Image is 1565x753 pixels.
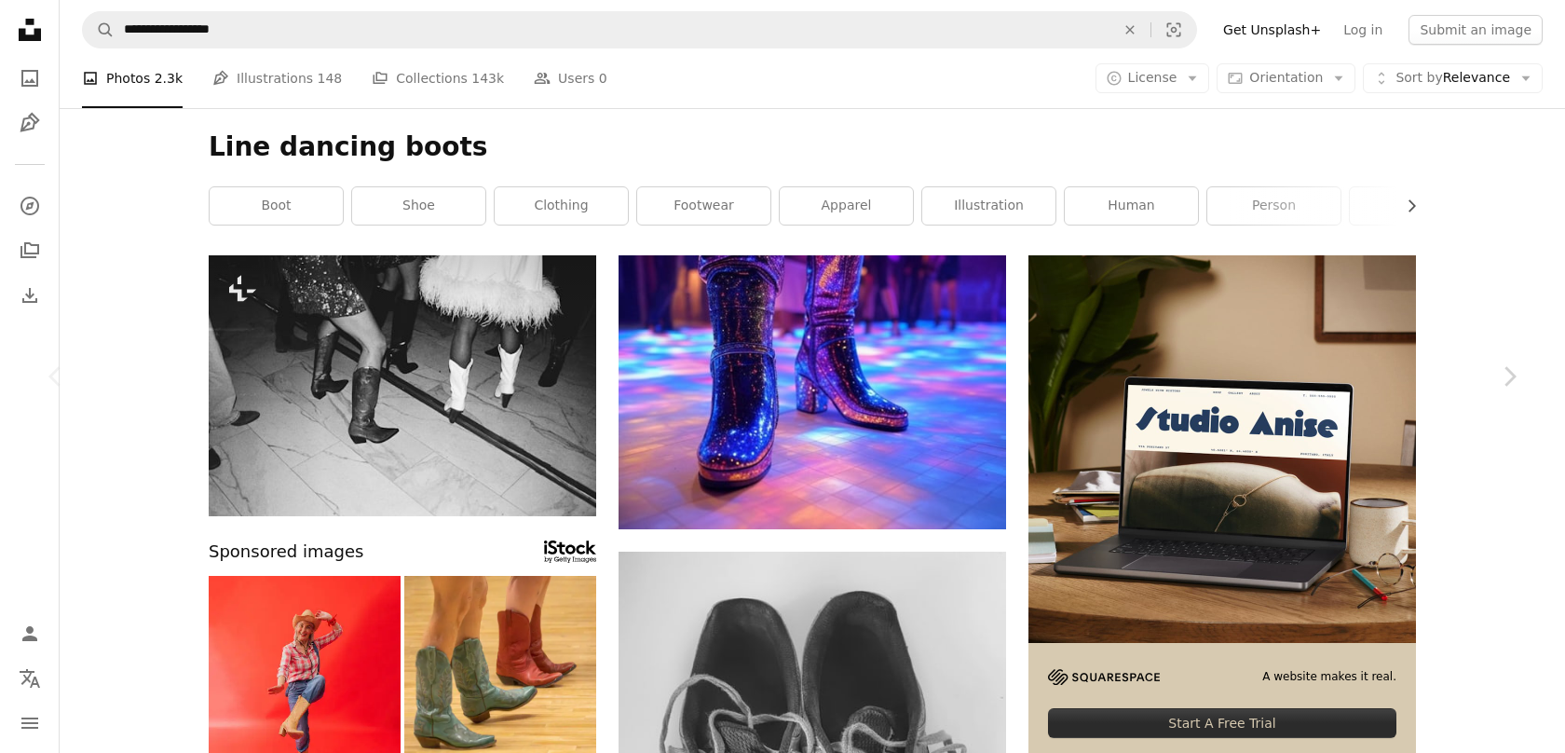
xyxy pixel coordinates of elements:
[11,187,48,225] a: Explore
[1217,63,1355,93] button: Orientation
[1095,63,1210,93] button: License
[1332,15,1394,45] a: Log in
[495,187,628,225] a: clothing
[209,539,363,566] span: Sponsored images
[1363,63,1543,93] button: Sort byRelevance
[209,376,596,393] a: People dancing in a night club.
[11,705,48,742] button: Menu
[318,68,343,89] span: 148
[11,277,48,314] a: Download History
[11,104,48,142] a: Illustrations
[209,130,1416,164] h1: Line dancing boots
[780,187,913,225] a: apparel
[471,68,504,89] span: 143k
[1212,15,1332,45] a: Get Unsplash+
[619,255,1006,529] img: A pair of boots that are on a dance floor
[1395,69,1510,88] span: Relevance
[637,187,770,225] a: footwear
[619,383,1006,400] a: A pair of boots that are on a dance floor
[11,615,48,652] a: Log in / Sign up
[83,12,115,48] button: Search Unsplash
[1395,187,1416,225] button: scroll list to the right
[1207,187,1340,225] a: person
[1262,669,1396,685] span: A website makes it real.
[209,255,596,516] img: People dancing in a night club.
[372,48,504,108] a: Collections 143k
[1065,187,1198,225] a: human
[1028,255,1416,643] img: file-1705123271268-c3eaf6a79b21image
[922,187,1055,225] a: illustration
[1350,187,1483,225] a: vector
[1151,12,1196,48] button: Visual search
[1249,70,1323,85] span: Orientation
[11,60,48,97] a: Photos
[599,68,607,89] span: 0
[1395,70,1442,85] span: Sort by
[210,187,343,225] a: boot
[82,11,1197,48] form: Find visuals sitewide
[212,48,342,108] a: Illustrations 148
[1048,708,1396,738] div: Start A Free Trial
[11,660,48,697] button: Language
[352,187,485,225] a: shoe
[1408,15,1543,45] button: Submit an image
[1453,287,1565,466] a: Next
[1048,669,1160,685] img: file-1705255347840-230a6ab5bca9image
[11,232,48,269] a: Collections
[1128,70,1177,85] span: License
[1109,12,1150,48] button: Clear
[534,48,607,108] a: Users 0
